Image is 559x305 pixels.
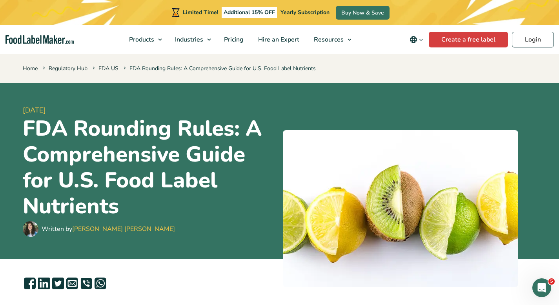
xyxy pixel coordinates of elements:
[217,25,249,54] a: Pricing
[23,105,277,116] span: [DATE]
[42,224,175,234] div: Written by
[122,25,166,54] a: Products
[251,25,305,54] a: Hire an Expert
[532,278,551,297] iframe: Intercom live chat
[336,6,390,20] a: Buy Now & Save
[311,35,344,44] span: Resources
[256,35,300,44] span: Hire an Expert
[49,65,87,72] a: Regulatory Hub
[222,7,277,18] span: Additional 15% OFF
[168,25,215,54] a: Industries
[23,116,277,219] h1: FDA Rounding Rules: A Comprehensive Guide for U.S. Food Label Nutrients
[23,221,38,237] img: Maria Abi Hanna - Food Label Maker
[72,225,175,233] a: [PERSON_NAME] [PERSON_NAME]
[307,25,355,54] a: Resources
[404,32,429,47] button: Change language
[512,32,554,47] a: Login
[548,278,555,285] span: 5
[127,35,155,44] span: Products
[5,35,74,44] a: Food Label Maker homepage
[23,65,38,72] a: Home
[429,32,508,47] a: Create a free label
[173,35,204,44] span: Industries
[183,9,218,16] span: Limited Time!
[122,65,316,72] span: FDA Rounding Rules: A Comprehensive Guide for U.S. Food Label Nutrients
[280,9,330,16] span: Yearly Subscription
[98,65,118,72] a: FDA US
[222,35,244,44] span: Pricing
